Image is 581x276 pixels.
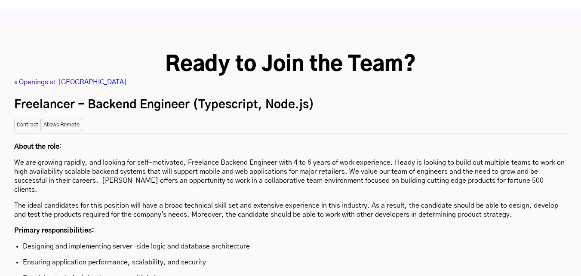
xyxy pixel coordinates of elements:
[14,119,41,131] small: Contract
[165,55,416,75] strong: Ready to Join the Team?
[14,201,567,219] p: The ideal candidates for this position will have a broad technical skill set and extensive experi...
[14,79,127,86] a: « Openings at [GEOGRAPHIC_DATA]
[41,119,82,131] small: Allows Remote
[14,143,62,150] strong: About the role:
[14,227,94,234] strong: Primary responsibilities:
[23,258,558,267] p: Ensuring application performance, scalability, and security
[14,158,567,194] p: We are growing rapidly, and looking for self-motivated, Freelance Backend Engineer with 4 to 6 ye...
[23,242,558,251] p: Designing and implementing server-side logic and database architecture
[14,95,567,114] h2: Freelancer - Backend Engineer (Typescript, Node.js)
